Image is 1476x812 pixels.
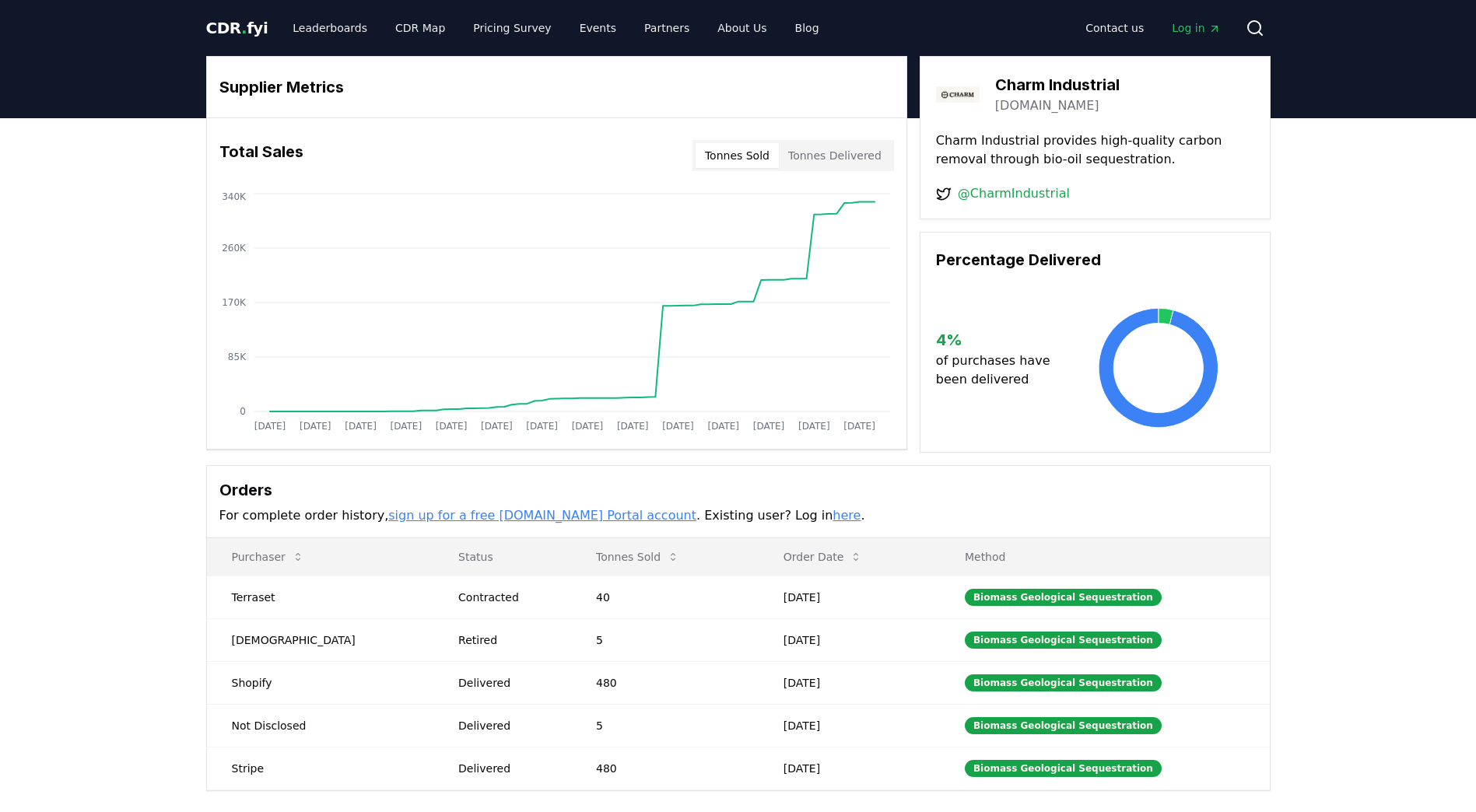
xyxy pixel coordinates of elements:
button: Order Date [771,541,875,572]
a: [DOMAIN_NAME] [995,96,1099,115]
a: Leaderboards [280,14,380,42]
td: [DATE] [759,618,940,661]
a: Events [567,14,629,42]
h3: Percentage Delivered [936,248,1254,271]
a: Pricing Survey [461,14,563,42]
tspan: [DATE] [798,421,830,432]
tspan: [DATE] [435,421,467,432]
td: [DATE] [759,661,940,704]
button: Purchaser [219,541,317,572]
a: About Us [705,14,779,42]
td: 5 [571,704,759,747]
td: [DATE] [759,576,940,618]
div: Biomass Geological Sequestration [965,760,1162,777]
td: [DEMOGRAPHIC_DATA] [207,618,434,661]
p: Status [446,549,559,565]
a: @CharmIndustrial [958,184,1070,203]
td: 480 [571,747,759,789]
button: Tonnes Delivered [779,143,891,168]
tspan: [DATE] [254,421,286,432]
a: Partners [632,14,702,42]
tspan: 85K [227,352,246,362]
td: [DATE] [759,747,940,789]
td: [DATE] [759,704,940,747]
tspan: 0 [240,406,246,417]
div: Retired [458,632,559,648]
div: Delivered [458,675,559,691]
nav: Main [280,14,831,42]
h3: Orders [219,478,1257,502]
div: Biomass Geological Sequestration [965,632,1162,649]
tspan: [DATE] [481,421,513,432]
span: . [241,19,247,37]
td: Stripe [207,747,434,789]
tspan: [DATE] [526,421,558,432]
a: CDR.fyi [206,17,268,39]
h3: Total Sales [219,140,303,171]
td: Shopify [207,661,434,704]
nav: Main [1073,14,1232,42]
button: Tonnes Sold [696,143,779,168]
tspan: [DATE] [843,421,875,432]
tspan: [DATE] [662,421,694,432]
p: Charm Industrial provides high-quality carbon removal through bio-oil sequestration. [936,131,1254,169]
a: here [833,508,861,523]
tspan: [DATE] [571,421,603,432]
span: Log in [1172,20,1220,36]
tspan: [DATE] [345,421,377,432]
tspan: [DATE] [390,421,422,432]
tspan: [DATE] [299,421,331,432]
h3: 4 % [936,328,1063,352]
a: Contact us [1073,14,1156,42]
div: Biomass Geological Sequestration [965,674,1162,691]
td: Terraset [207,576,434,618]
div: Contracted [458,590,559,605]
tspan: [DATE] [616,421,648,432]
a: Blog [783,14,832,42]
h3: Supplier Metrics [219,75,894,99]
div: Biomass Geological Sequestration [965,589,1162,606]
p: of purchases have been delivered [936,352,1063,389]
td: 5 [571,618,759,661]
tspan: [DATE] [752,421,784,432]
a: sign up for a free [DOMAIN_NAME] Portal account [388,508,696,523]
div: Biomass Geological Sequestration [965,717,1162,734]
button: Tonnes Sold [584,541,692,572]
td: 40 [571,576,759,618]
td: 480 [571,661,759,704]
tspan: 340K [222,191,247,202]
div: Delivered [458,718,559,733]
a: CDR Map [383,14,458,42]
tspan: [DATE] [707,421,739,432]
span: CDR fyi [206,19,268,37]
tspan: 170K [222,297,247,308]
img: Charm Industrial-logo [936,72,980,116]
a: Log in [1159,14,1232,42]
div: Delivered [458,761,559,776]
tspan: 260K [222,243,247,254]
p: For complete order history, . Existing user? Log in . [219,506,1257,525]
p: Method [952,549,1257,565]
h3: Charm Industrial [995,73,1120,96]
td: Not Disclosed [207,704,434,747]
